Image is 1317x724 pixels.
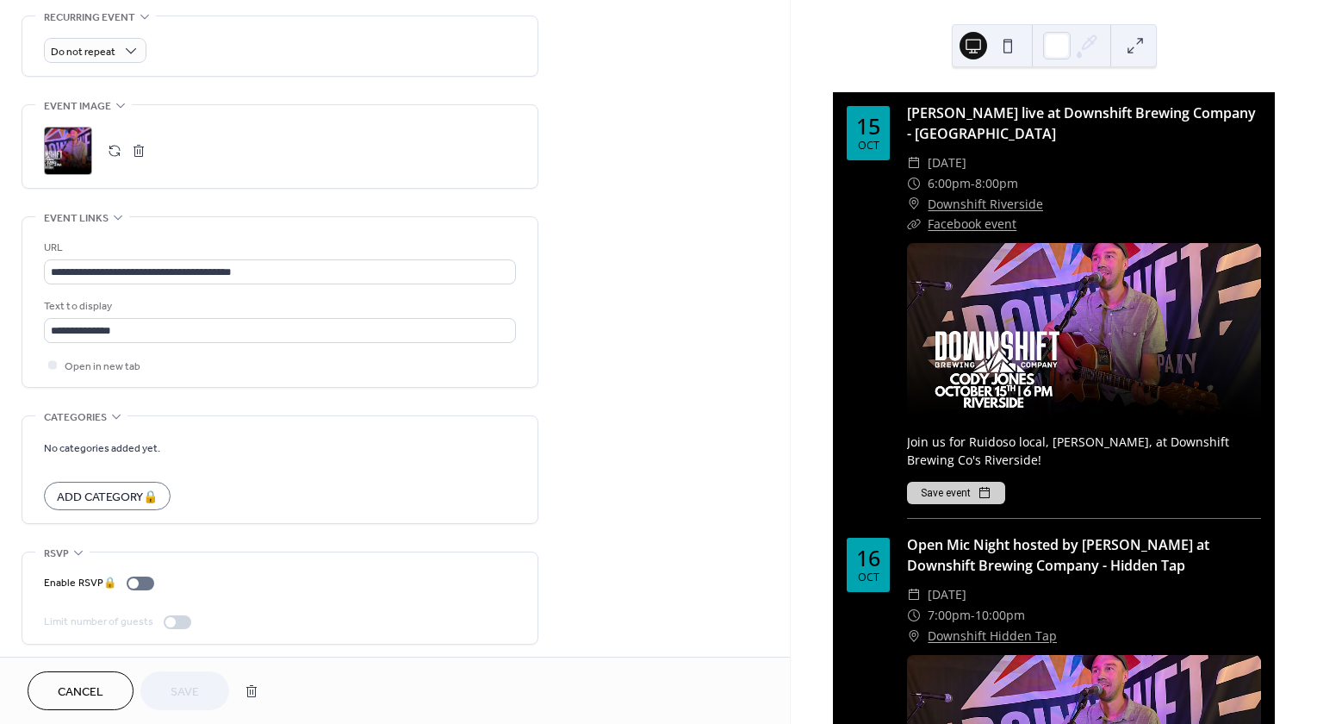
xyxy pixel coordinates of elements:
[928,584,966,605] span: [DATE]
[907,482,1005,504] button: Save event
[44,97,111,115] span: Event image
[907,605,921,626] div: ​
[971,605,975,626] span: -
[928,215,1016,232] a: Facebook event
[44,545,69,563] span: RSVP
[907,214,921,234] div: ​
[907,584,921,605] div: ​
[44,440,160,458] span: No categories added yet.
[907,626,921,646] div: ​
[928,173,971,194] span: 6:00pm
[44,613,153,631] div: Limit number of guests
[907,153,921,173] div: ​
[44,127,92,175] div: ;
[44,409,107,427] span: Categories
[971,173,975,194] span: -
[928,153,966,173] span: [DATE]
[44,239,513,257] div: URL
[928,626,1057,646] a: Downshift Hidden Tap
[907,194,921,215] div: ​
[65,358,140,376] span: Open in new tab
[858,140,879,152] div: Oct
[44,9,135,27] span: Recurring event
[907,173,921,194] div: ​
[28,671,134,710] button: Cancel
[928,605,971,626] span: 7:00pm
[907,534,1261,576] div: Open Mic Night hosted by [PERSON_NAME] at Downshift Brewing Company - Hidden Tap
[975,173,1018,194] span: 8:00pm
[856,115,880,137] div: 15
[44,209,109,228] span: Event links
[44,297,513,315] div: Text to display
[858,572,879,584] div: Oct
[856,547,880,569] div: 16
[975,605,1025,626] span: 10:00pm
[928,194,1043,215] a: Downshift Riverside
[907,103,1256,143] a: [PERSON_NAME] live at Downshift Brewing Company - [GEOGRAPHIC_DATA]
[907,433,1261,469] div: Join us for Ruidoso local, [PERSON_NAME], at Downshift Brewing Co's Riverside!
[58,683,103,702] span: Cancel
[51,42,115,62] span: Do not repeat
